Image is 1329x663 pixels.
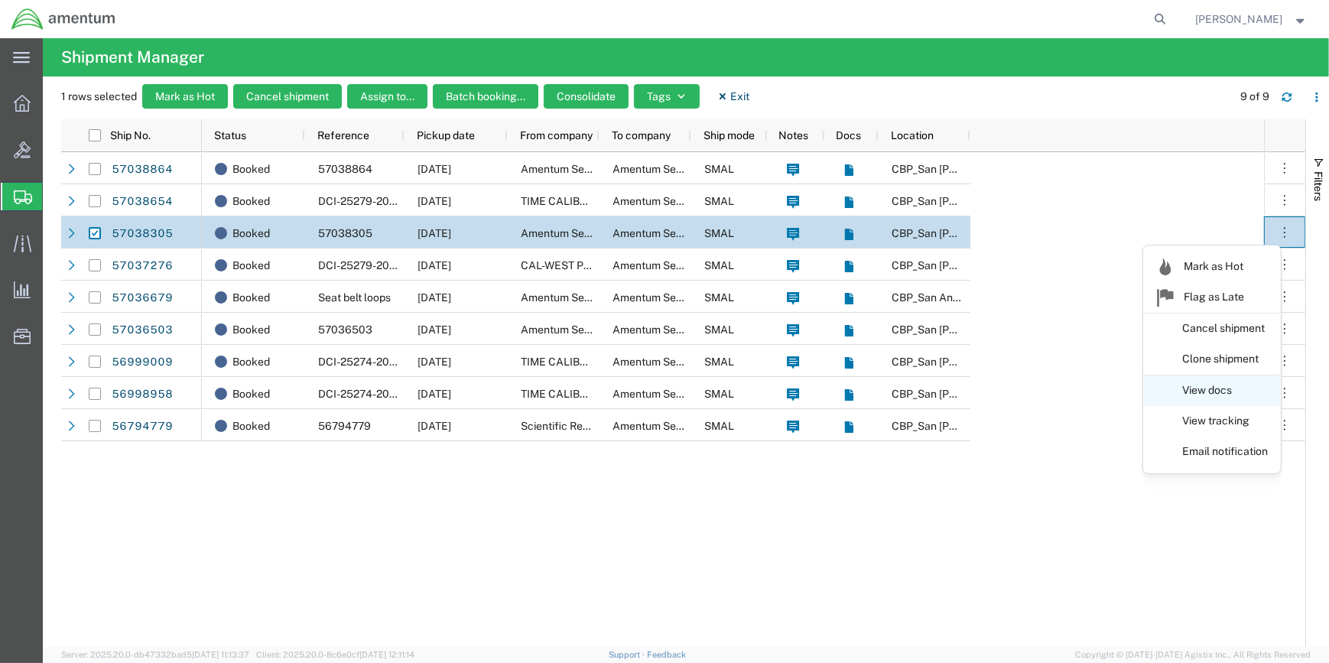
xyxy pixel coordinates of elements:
[359,650,414,659] span: [DATE] 12:11:14
[232,153,270,185] span: Booked
[111,190,174,214] a: 57038654
[318,388,413,400] span: DCI-25274-201422
[232,281,270,314] span: Booked
[521,163,633,175] span: Amentum Services, Inc
[521,227,633,239] span: Amentum Services, Inc
[111,286,174,310] a: 57036679
[347,84,427,109] button: Assign to...
[1144,408,1280,435] a: View tracking
[1144,282,1280,313] a: Flag as Late
[704,420,734,432] span: SMAL
[703,129,755,141] span: Ship mode
[613,388,727,400] span: Amentum Services, Inc.
[613,259,727,271] span: Amentum Services, Inc.
[613,163,727,175] span: Amentum Services, Inc.
[417,129,475,141] span: Pickup date
[232,249,270,281] span: Booked
[704,356,734,368] span: SMAL
[318,323,372,336] span: 57036503
[892,163,1140,175] span: CBP_San Angelo, TX_WSA
[61,650,249,659] span: Server: 2025.20.0-db47332bad5
[111,382,174,407] a: 56998958
[634,84,700,109] button: Tags
[418,259,451,271] span: 10/06/2025
[111,318,174,343] a: 57036503
[111,254,174,278] a: 57037276
[613,227,725,239] span: Amentum Services, Inc
[111,414,174,439] a: 56794779
[433,84,538,109] button: Batch booking...
[613,356,727,368] span: Amentum Services, Inc.
[521,195,626,207] span: TIME CALIBRATIONS
[521,420,707,432] span: Scientific Research Corporation (SRC)
[318,195,414,207] span: DCI-25279-201565
[61,89,137,105] span: 1 rows selected
[232,410,270,442] span: Booked
[256,650,414,659] span: Client: 2025.20.0-8c6e0cf
[318,291,391,304] span: Seat belt loops
[232,314,270,346] span: Booked
[521,291,633,304] span: Amentum Services, Inc
[111,222,174,246] a: 57038305
[1144,377,1280,405] a: View docs
[892,420,1140,432] span: CBP_San Angelo, TX_WSA
[418,291,451,304] span: 10/06/2025
[232,346,270,378] span: Booked
[1195,10,1308,28] button: [PERSON_NAME]
[1075,648,1311,661] span: Copyright © [DATE]-[DATE] Agistix Inc., All Rights Reserved
[892,195,1140,207] span: CBP_San Angelo, TX_WSA
[704,259,734,271] span: SMAL
[110,129,151,141] span: Ship No.
[1312,171,1324,201] span: Filters
[61,38,204,76] h4: Shipment Manager
[704,291,734,304] span: SMAL
[418,163,451,175] span: 10/07/2025
[892,356,1140,368] span: CBP_San Angelo, TX_WSA
[892,388,1140,400] span: CBP_San Angelo, TX_WSA
[232,217,270,249] span: Booked
[647,650,686,659] a: Feedback
[418,420,451,432] span: 09/11/2025
[609,650,647,659] a: Support
[544,84,629,109] button: Consolidate
[418,323,451,336] span: 10/06/2025
[521,323,633,336] span: Amentum Services, Inc
[418,227,451,239] span: 10/07/2025
[318,259,414,271] span: DCI-25279-201562
[521,259,655,271] span: CAL-WEST PRODUCTS INC
[142,84,228,109] button: Mark as Hot
[232,185,270,217] span: Booked
[418,356,451,368] span: 10/01/2025
[704,195,734,207] span: SMAL
[214,129,246,141] span: Status
[317,129,369,141] span: Reference
[892,227,1140,239] span: CBP_San Angelo, TX_WSA
[192,650,249,659] span: [DATE] 11:13:37
[1196,11,1283,28] span: Donald Frederiksen
[11,8,116,31] img: logo
[613,195,727,207] span: Amentum Services, Inc.
[892,323,1140,336] span: CBP_San Angelo, TX_WSA
[891,129,934,141] span: Location
[892,259,1140,271] span: CBP_San Angelo, TX_WSA
[233,84,342,109] button: Cancel shipment
[837,129,862,141] span: Docs
[418,388,451,400] span: 10/01/2025
[613,291,725,304] span: Amentum Services, Inc
[418,195,451,207] span: 10/06/2025
[232,378,270,410] span: Booked
[111,350,174,375] a: 56999009
[520,129,593,141] span: From company
[704,227,734,239] span: SMAL
[1240,89,1269,105] div: 9 of 9
[612,129,671,141] span: To company
[613,420,727,432] span: Amentum Services, Inc.
[1144,438,1280,466] a: Email notification
[892,291,1091,304] span: CBP_San Antonio, TX_WST
[704,323,734,336] span: SMAL
[318,227,372,239] span: 57038305
[318,163,372,175] span: 57038864
[111,158,174,182] a: 57038864
[1144,315,1280,343] a: Cancel shipment
[613,323,725,336] span: Amentum Services, Inc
